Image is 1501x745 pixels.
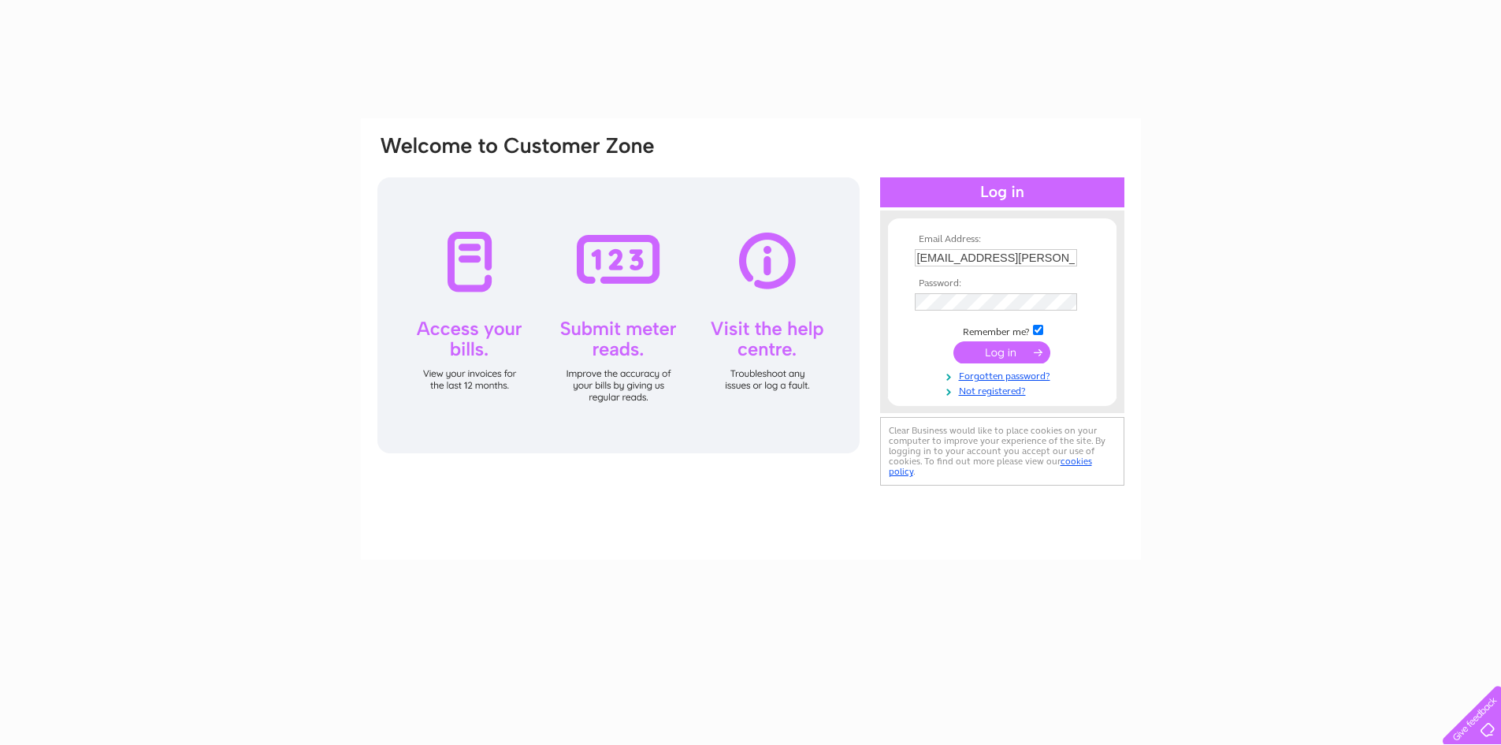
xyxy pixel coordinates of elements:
th: Email Address: [911,234,1094,245]
div: Clear Business would like to place cookies on your computer to improve your experience of the sit... [880,417,1124,486]
a: cookies policy [889,456,1092,477]
input: Submit [953,341,1050,363]
th: Password: [911,278,1094,289]
td: Remember me? [911,322,1094,338]
a: Forgotten password? [915,367,1094,382]
a: Not registered? [915,382,1094,397]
